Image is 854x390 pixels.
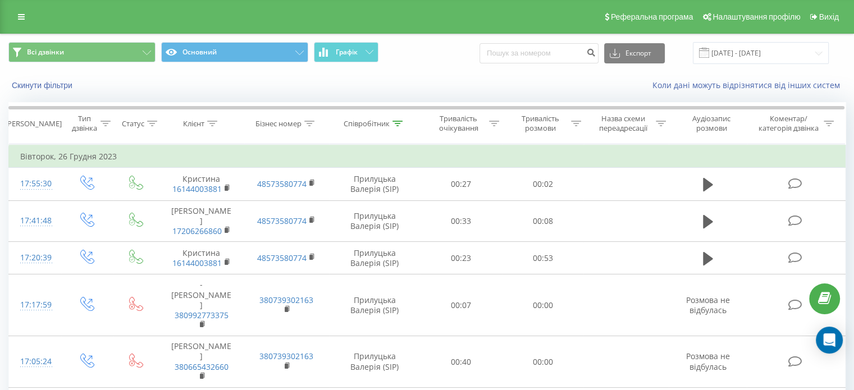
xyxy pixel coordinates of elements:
[8,80,78,90] button: Скинути фільтри
[329,168,421,200] td: Прилуцька Валерія (SIP)
[172,226,222,236] a: 17206266860
[713,12,800,21] span: Налаштування профілю
[175,310,229,320] a: 380992773375
[9,145,846,168] td: Вівторок, 26 Грудня 2023
[159,168,244,200] td: Кристина
[502,336,583,388] td: 00:00
[329,242,421,274] td: Прилуцька Валерія (SIP)
[20,351,50,373] div: 17:05:24
[259,295,313,305] a: 380739302163
[329,336,421,388] td: Прилуцька Валерія (SIP)
[257,215,307,226] a: 48573580774
[5,119,62,129] div: [PERSON_NAME]
[686,351,730,371] span: Розмова не відбулась
[502,200,583,242] td: 00:08
[479,43,599,63] input: Пошук за номером
[27,48,64,57] span: Всі дзвінки
[183,119,204,129] div: Клієнт
[329,200,421,242] td: Прилуцька Валерія (SIP)
[259,351,313,361] a: 380739302163
[594,114,653,133] div: Назва схеми переадресації
[314,42,378,62] button: Графік
[159,274,244,336] td: - [PERSON_NAME]
[172,258,222,268] a: 16144003881
[611,12,693,21] span: Реферальна програма
[329,274,421,336] td: Прилуцька Валерія (SIP)
[8,42,156,62] button: Всі дзвінки
[819,12,839,21] span: Вихід
[421,242,502,274] td: 00:23
[20,247,50,269] div: 17:20:39
[20,173,50,195] div: 17:55:30
[257,253,307,263] a: 48573580774
[161,42,308,62] button: Основний
[679,114,745,133] div: Аудіозапис розмови
[421,200,502,242] td: 00:33
[344,119,390,129] div: Співробітник
[686,295,730,315] span: Розмова не відбулась
[159,336,244,388] td: [PERSON_NAME]
[502,274,583,336] td: 00:00
[159,242,244,274] td: Кристина
[336,48,358,56] span: Графік
[816,327,843,354] div: Open Intercom Messenger
[122,119,144,129] div: Статус
[71,114,97,133] div: Тип дзвінка
[652,80,846,90] a: Коли дані можуть відрізнятися вiд інших систем
[512,114,568,133] div: Тривалість розмови
[20,294,50,316] div: 17:17:59
[431,114,487,133] div: Тривалість очікування
[20,210,50,232] div: 17:41:48
[172,183,222,194] a: 16144003881
[755,114,821,133] div: Коментар/категорія дзвінка
[502,168,583,200] td: 00:02
[604,43,665,63] button: Експорт
[159,200,244,242] td: [PERSON_NAME]
[421,168,502,200] td: 00:27
[502,242,583,274] td: 00:53
[255,119,302,129] div: Бізнес номер
[421,336,502,388] td: 00:40
[175,361,229,372] a: 380665432660
[257,178,307,189] a: 48573580774
[421,274,502,336] td: 00:07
